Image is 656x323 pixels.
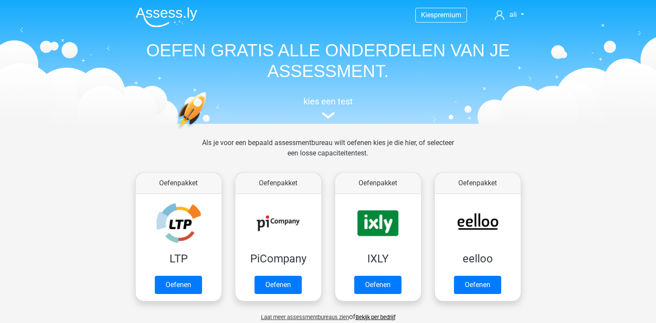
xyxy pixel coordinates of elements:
[129,305,528,322] div: of
[129,40,528,81] h1: OEFEN GRATIS ALLE ONDERDELEN VAN JE ASSESSMENT.
[176,92,240,170] img: oefenen
[509,10,517,19] span: ali
[421,11,434,19] span: Kies
[416,9,467,21] a: Kiespremium
[322,112,335,119] img: assessment
[195,138,461,169] div: Als je voor een bepaald assessmentbureau wilt oefenen kies je die hier, of selecteer een losse ca...
[454,276,501,294] a: Oefenen
[354,276,401,294] a: Oefenen
[136,7,197,27] img: Assessly
[129,96,528,107] h5: kies een test
[255,276,302,294] a: Oefenen
[434,11,461,19] span: premium
[356,314,395,320] a: Bekijk per bedrijf
[155,276,202,294] a: Oefenen
[129,96,528,119] a: kies een test
[261,314,349,320] span: Laat meer assessmentbureaus zien
[491,10,527,20] a: ali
